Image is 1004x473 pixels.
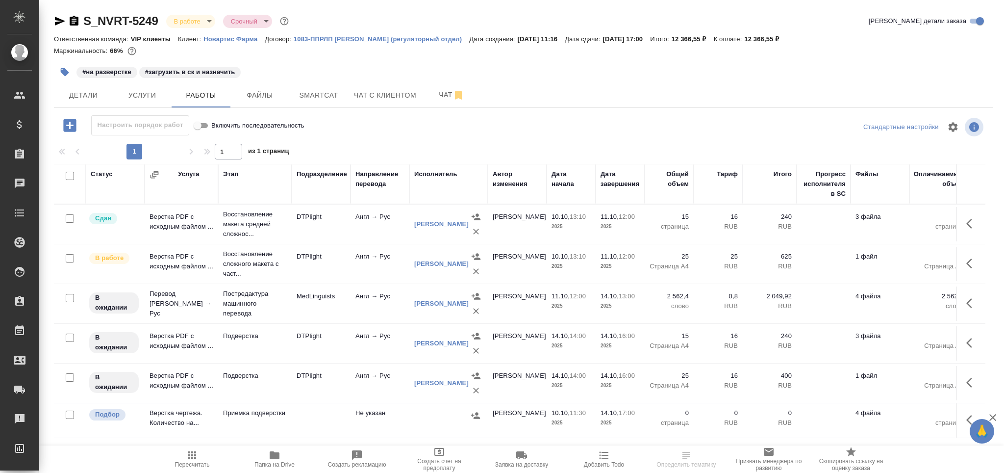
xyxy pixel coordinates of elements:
p: 2025 [552,418,591,428]
a: S_NVRT-5249 [83,14,158,27]
div: Файлы [855,169,878,179]
div: В работе [223,15,272,28]
button: Назначить [468,408,483,423]
p: 2 049,92 [748,291,792,301]
p: 25 [650,252,689,262]
button: Назначить [469,289,483,304]
p: 3 файла [855,212,904,222]
button: Определить тематику [645,446,728,473]
svg: Отписаться [452,89,464,101]
span: Включить последовательность [211,121,304,131]
p: RUB [748,418,792,428]
p: 2025 [601,418,640,428]
p: 16 [699,212,738,222]
button: Скопировать ссылку для ЯМессенджера [54,15,66,27]
p: Подбор [95,410,120,420]
p: 11:30 [570,409,586,417]
p: 11.10, [552,292,570,300]
a: [PERSON_NAME] [414,300,469,307]
p: слово [914,301,963,311]
p: Страница А4 [650,381,689,391]
td: Верстка чертежа. Количество на... [145,403,218,438]
a: [PERSON_NAME] [414,260,469,267]
span: Создать рекламацию [328,461,386,468]
button: 🙏 [970,419,994,444]
td: Верстка PDF с исходным файлом ... [145,326,218,361]
p: 15 [650,331,689,341]
span: Чат [428,89,475,101]
p: Постредактура машинного перевода [223,289,287,318]
button: Папка на Drive [233,446,316,473]
button: Скопировать ссылку на оценку заказа [810,446,892,473]
td: DTPlight [292,207,351,241]
button: Назначить [469,210,483,224]
button: Здесь прячутся важные кнопки [960,291,984,315]
p: 0 [699,408,738,418]
p: 14.10, [601,332,619,340]
p: RUB [699,418,738,428]
td: Перевод [PERSON_NAME] → Рус [145,284,218,323]
p: RUB [699,222,738,232]
p: RUB [699,301,738,311]
div: Общий объем [650,169,689,189]
button: Здесь прячутся важные кнопки [960,212,984,236]
span: Добавить Todo [584,461,624,468]
p: 625 [748,252,792,262]
td: [PERSON_NAME] [488,287,547,321]
p: Страница А4 [914,262,963,271]
button: Здесь прячутся важные кнопки [960,408,984,432]
td: [PERSON_NAME] [488,326,547,361]
button: Удалить [469,343,483,358]
p: RUB [748,341,792,351]
p: 0,8 [699,291,738,301]
div: Этап [223,169,238,179]
span: Чат с клиентом [354,89,416,102]
td: Верстка PDF с исходным файлом ... [145,366,218,400]
p: 12:00 [619,213,635,220]
a: [PERSON_NAME] [414,220,469,228]
p: В ожидании [95,293,133,313]
p: 1 файл [855,371,904,381]
p: 13:10 [570,253,586,260]
p: 0 [914,408,963,418]
p: #загрузить в ск и назначить [145,67,235,77]
p: RUB [748,222,792,232]
p: слово [650,301,689,311]
p: 1083-ППРЛП [PERSON_NAME] (регуляторный отдел) [294,35,469,43]
p: 13:00 [619,292,635,300]
p: 13:10 [570,213,586,220]
p: 2025 [601,381,640,391]
td: DTPlight [292,366,351,400]
p: страница [914,222,963,232]
a: [PERSON_NAME] [414,340,469,347]
button: Здесь прячутся важные кнопки [960,252,984,275]
p: 2025 [552,262,591,271]
p: Страница А4 [914,381,963,391]
span: Детали [60,89,107,102]
button: Здесь прячутся важные кнопки [960,371,984,394]
p: Ответственная команда: [54,35,131,43]
p: 14.10, [601,409,619,417]
div: Исполнитель выполняет работу [88,252,140,265]
p: 16 [699,331,738,341]
p: Страница А4 [650,262,689,271]
p: 11.10, [601,213,619,220]
p: 3 файла [855,331,904,341]
button: Призвать менеджера по развитию [728,446,810,473]
p: 240 [748,331,792,341]
p: 14.10, [601,372,619,379]
p: 12:00 [570,292,586,300]
span: Папка на Drive [254,461,295,468]
div: Подразделение [297,169,347,179]
p: 1 файл [855,252,904,262]
td: Англ → Рус [351,366,409,400]
div: Статус [91,169,113,179]
p: 25 [650,371,689,381]
button: Добавить Todo [563,446,645,473]
span: 🙏 [974,421,990,442]
p: RUB [699,381,738,391]
span: загрузить в ск и назначить [138,67,242,76]
p: RUB [748,301,792,311]
p: 10.10, [552,409,570,417]
p: 10.10, [552,213,570,220]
